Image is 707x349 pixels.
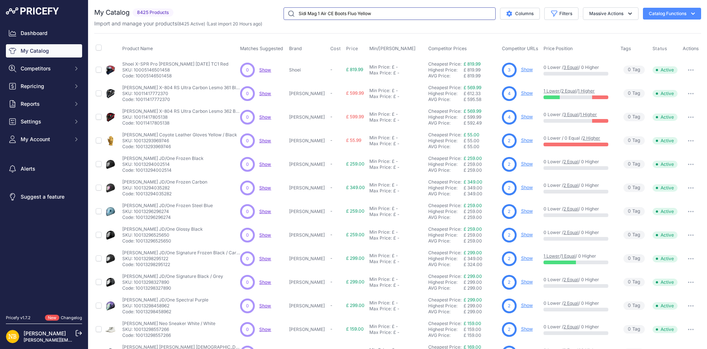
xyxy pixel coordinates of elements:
[393,141,396,147] div: £
[392,64,394,70] div: £
[544,253,560,259] a: 1 Lower
[369,64,390,70] div: Min Price:
[392,111,394,117] div: £
[122,179,207,185] p: [PERSON_NAME] JD/One Frozen Carbon
[289,114,327,120] p: [PERSON_NAME]
[346,67,363,72] span: £ 819.99
[428,85,461,90] a: Cheapest Price:
[346,161,365,167] span: £ 259.00
[561,253,576,259] a: 1 Equal
[396,94,400,100] div: -
[428,67,464,73] div: Highest Price:
[394,206,398,212] div: -
[623,136,645,145] span: Tag
[369,206,390,212] div: Min Price:
[369,212,392,217] div: Max Price:
[428,46,467,51] span: Competitor Prices
[369,70,392,76] div: Max Price:
[508,232,510,238] span: 2
[428,214,464,220] div: AVG Price:
[623,231,645,239] span: Tag
[393,164,396,170] div: £
[394,64,398,70] div: -
[246,208,249,215] span: 0
[464,203,482,208] a: £ 259.00
[628,90,631,97] span: 0
[428,226,461,232] a: Cheapest Price:
[464,250,482,255] a: £ 299.00
[6,97,82,111] button: Reports
[544,46,573,51] span: Price Position
[544,182,613,188] p: 0 Lower / / 0 Higher
[6,27,82,306] nav: Sidebar
[122,203,213,209] p: [PERSON_NAME] JD/One Frozen Steel Blue
[464,232,482,238] span: £ 259.00
[544,135,613,141] p: 0 Lower / 0 Equal /
[623,66,645,74] span: Tag
[464,156,482,161] a: £ 259.00
[544,7,578,20] button: Filters
[544,206,613,212] p: 0 Lower / / 0 Higher
[6,162,82,175] a: Alerts
[653,208,678,215] span: Active
[428,238,464,244] div: AVG Price:
[284,7,496,20] input: Search
[122,46,153,51] span: Product Name
[393,212,396,217] div: £
[369,141,392,147] div: Max Price:
[259,303,271,308] span: Show
[259,232,271,238] a: Show
[464,191,499,197] div: £ 349.00
[464,214,499,220] div: £ 259.00
[464,108,481,114] a: £ 569.99
[346,46,360,52] button: Price
[653,46,669,52] button: Status
[94,20,262,27] p: Import and manage your products
[330,90,333,96] span: -
[428,132,461,137] a: Cheapest Price:
[6,80,82,93] button: Repricing
[133,8,173,17] span: 8425 Products
[330,137,333,143] span: -
[464,67,481,73] span: £ 819.99
[259,91,271,96] a: Show
[122,61,228,67] p: Shoei X-SPR Pro [PERSON_NAME] [DATE] TC1 Red
[122,91,240,97] p: SKU: 10011417772370
[578,88,595,94] a: 1 Higher
[330,67,333,72] span: -
[544,159,613,165] p: 0 Lower / / 0 Higher
[246,90,249,97] span: 0
[628,66,631,73] span: 0
[508,161,510,168] span: 2
[246,161,249,168] span: 0
[259,209,271,214] a: Show
[428,191,464,197] div: AVG Price:
[464,321,481,326] a: £ 159.00
[369,235,392,241] div: Max Price:
[464,120,499,126] div: £ 592.49
[369,46,416,51] span: Min/[PERSON_NAME]
[628,137,631,144] span: 0
[122,232,203,238] p: SKU: 10013296525650
[122,167,204,173] p: Code: 10013294002514
[464,144,499,150] div: £ 55.00
[396,164,400,170] div: -
[428,108,461,114] a: Cheapest Price:
[393,70,396,76] div: £
[394,158,398,164] div: -
[428,114,464,120] div: Highest Price:
[369,117,392,123] div: Max Price:
[289,138,327,144] p: [PERSON_NAME]
[393,235,396,241] div: £
[394,88,398,94] div: -
[122,226,203,232] p: [PERSON_NAME] JD/One Glossy Black
[394,135,398,141] div: -
[346,185,365,190] span: £ 349.00
[464,61,481,67] a: £ 819.99
[21,83,69,90] span: Repricing
[428,138,464,144] div: Highest Price:
[508,208,510,215] span: 2
[346,90,364,96] span: £ 599.99
[464,132,479,137] a: £ 55.00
